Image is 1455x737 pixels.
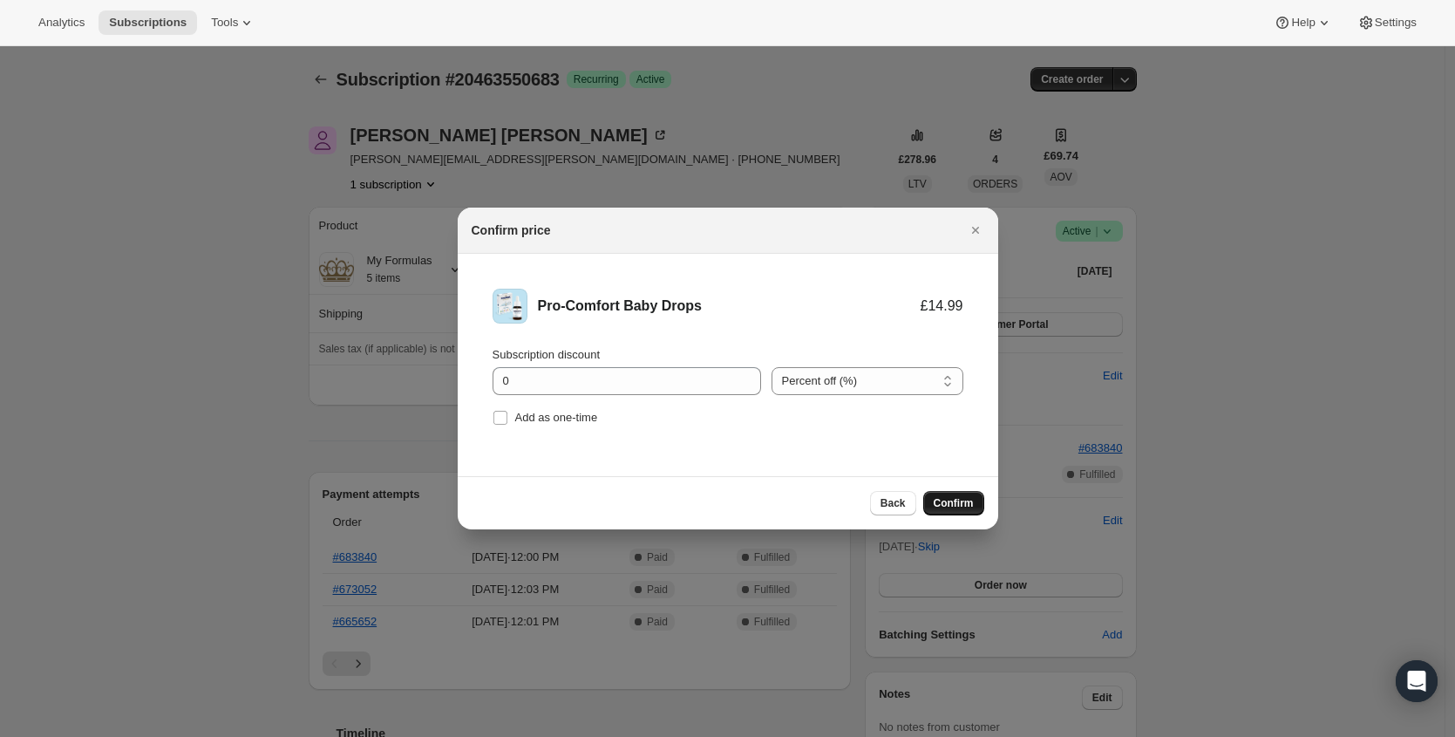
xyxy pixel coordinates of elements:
[1347,10,1427,35] button: Settings
[1291,16,1315,30] span: Help
[515,411,598,424] span: Add as one-time
[493,348,601,361] span: Subscription discount
[201,10,266,35] button: Tools
[963,218,988,242] button: Close
[1396,660,1438,702] div: Open Intercom Messenger
[211,16,238,30] span: Tools
[934,496,974,510] span: Confirm
[870,491,916,515] button: Back
[109,16,187,30] span: Subscriptions
[38,16,85,30] span: Analytics
[1375,16,1417,30] span: Settings
[99,10,197,35] button: Subscriptions
[28,10,95,35] button: Analytics
[1263,10,1343,35] button: Help
[921,297,963,315] div: £14.99
[538,297,921,315] div: Pro-Comfort Baby Drops
[923,491,984,515] button: Confirm
[472,222,551,239] h2: Confirm price
[880,496,906,510] span: Back
[493,289,527,324] img: Pro-Comfort Baby Drops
